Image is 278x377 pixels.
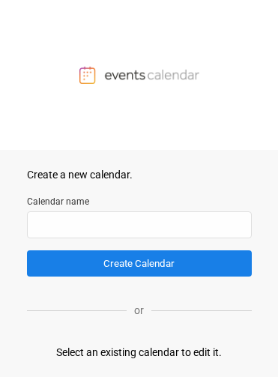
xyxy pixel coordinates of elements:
img: Events Calendar [79,66,199,84]
div: Create a new calendar. [27,167,252,183]
button: Create Calendar [27,250,252,277]
label: Calendar name [27,195,252,208]
p: or [127,303,151,319]
div: Select an existing calendar to edit it. [56,345,222,361]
